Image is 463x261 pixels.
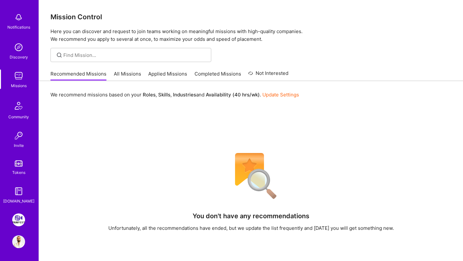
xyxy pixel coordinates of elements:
a: Recommended Missions [50,70,106,81]
b: Availability (40 hrs/wk) [206,92,260,98]
input: Find Mission... [63,52,206,59]
div: [DOMAIN_NAME] [3,198,34,204]
a: FanFest: Media Engagement Platform [11,213,27,226]
div: Invite [14,142,24,149]
img: FanFest: Media Engagement Platform [12,213,25,226]
i: icon SearchGrey [56,51,63,59]
a: Not Interested [248,69,288,81]
b: Industries [173,92,196,98]
div: Tokens [12,169,25,176]
img: tokens [15,160,23,166]
img: discovery [12,41,25,54]
b: Skills [158,92,170,98]
img: No Results [224,149,278,203]
a: Applied Missions [148,70,187,81]
img: Community [11,98,26,113]
h4: You don't have any recommendations [193,212,309,220]
div: Community [8,113,29,120]
b: Roles [143,92,156,98]
a: User Avatar [11,235,27,248]
img: teamwork [12,69,25,82]
div: Unfortunately, all the recommendations have ended, but we update the list frequently and [DATE] y... [108,225,394,231]
img: Invite [12,129,25,142]
p: We recommend missions based on your , , and . [50,91,299,98]
div: Notifications [7,24,30,31]
h3: Mission Control [50,13,451,21]
img: bell [12,11,25,24]
a: Update Settings [262,92,299,98]
p: Here you can discover and request to join teams working on meaningful missions with high-quality ... [50,28,451,43]
a: Completed Missions [195,70,241,81]
img: User Avatar [12,235,25,248]
img: guide book [12,185,25,198]
div: Missions [11,82,27,89]
a: All Missions [114,70,141,81]
div: Discovery [10,54,28,60]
